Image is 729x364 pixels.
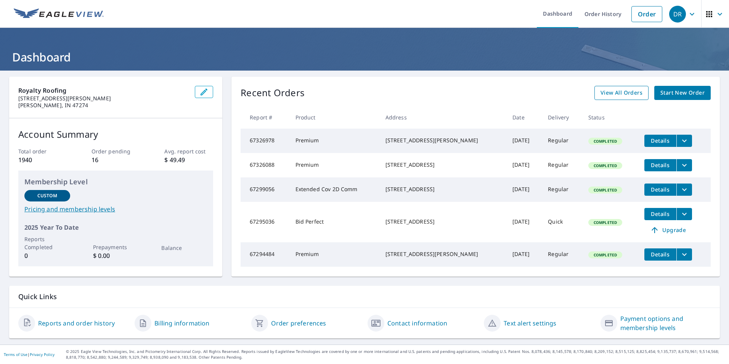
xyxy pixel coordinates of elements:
[241,177,289,202] td: 67299056
[644,248,676,261] button: detailsBtn-67294484
[289,202,379,242] td: Bid Perfect
[24,223,207,232] p: 2025 Year To Date
[24,251,70,260] p: 0
[24,177,207,187] p: Membership Level
[649,251,672,258] span: Details
[649,210,672,217] span: Details
[669,6,686,23] div: DR
[241,129,289,153] td: 67326978
[644,208,676,220] button: detailsBtn-67295036
[18,95,189,102] p: [STREET_ADDRESS][PERSON_NAME]
[582,106,638,129] th: Status
[589,220,621,225] span: Completed
[504,319,556,328] a: Text alert settings
[542,106,582,129] th: Delivery
[66,349,725,360] p: © 2025 Eagle View Technologies, Inc. and Pictometry International Corp. All Rights Reserved. Repo...
[542,177,582,202] td: Regular
[241,86,305,100] p: Recent Orders
[506,129,542,153] td: [DATE]
[649,186,672,193] span: Details
[660,88,705,98] span: Start New Order
[594,86,649,100] a: View All Orders
[271,319,326,328] a: Order preferences
[506,177,542,202] td: [DATE]
[154,319,209,328] a: Billing information
[18,292,711,301] p: Quick Links
[4,352,55,357] p: |
[644,135,676,147] button: detailsBtn-67326978
[241,106,289,129] th: Report #
[164,147,213,155] p: Avg. report cost
[4,352,27,357] a: Terms of Use
[676,208,692,220] button: filesDropdownBtn-67295036
[589,163,621,168] span: Completed
[18,102,189,109] p: [PERSON_NAME], IN 47274
[589,139,621,144] span: Completed
[93,251,139,260] p: $ 0.00
[289,106,379,129] th: Product
[676,248,692,261] button: filesDropdownBtn-67294484
[18,86,189,95] p: Royalty Roofing
[385,218,500,225] div: [STREET_ADDRESS]
[18,155,67,164] p: 1940
[18,127,213,141] p: Account Summary
[385,250,500,258] div: [STREET_ADDRESS][PERSON_NAME]
[289,177,379,202] td: Extended Cov 2D Comm
[93,243,139,251] p: Prepayments
[30,352,55,357] a: Privacy Policy
[385,137,500,144] div: [STREET_ADDRESS][PERSON_NAME]
[676,184,692,196] button: filesDropdownBtn-67299056
[649,225,687,235] span: Upgrade
[385,161,500,169] div: [STREET_ADDRESS]
[542,129,582,153] td: Regular
[289,242,379,267] td: Premium
[241,202,289,242] td: 67295036
[506,242,542,267] td: [DATE]
[387,319,447,328] a: Contact information
[644,224,692,236] a: Upgrade
[649,137,672,144] span: Details
[542,242,582,267] td: Regular
[506,202,542,242] td: [DATE]
[631,6,662,22] a: Order
[385,185,500,193] div: [STREET_ADDRESS]
[92,147,140,155] p: Order pending
[37,192,57,199] p: Custom
[644,159,676,171] button: detailsBtn-67326088
[542,202,582,242] td: Quick
[14,8,104,20] img: EV Logo
[620,314,711,332] a: Payment options and membership levels
[164,155,213,164] p: $ 49.49
[649,161,672,169] span: Details
[601,88,642,98] span: View All Orders
[289,153,379,177] td: Premium
[24,205,207,214] a: Pricing and membership levels
[161,244,207,252] p: Balance
[289,129,379,153] td: Premium
[506,153,542,177] td: [DATE]
[18,147,67,155] p: Total order
[92,155,140,164] p: 16
[9,49,720,65] h1: Dashboard
[589,252,621,258] span: Completed
[644,184,676,196] button: detailsBtn-67299056
[241,153,289,177] td: 67326088
[38,319,115,328] a: Reports and order history
[676,159,692,171] button: filesDropdownBtn-67326088
[676,135,692,147] button: filesDropdownBtn-67326978
[241,242,289,267] td: 67294484
[589,187,621,193] span: Completed
[506,106,542,129] th: Date
[24,235,70,251] p: Reports Completed
[542,153,582,177] td: Regular
[654,86,711,100] a: Start New Order
[379,106,506,129] th: Address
